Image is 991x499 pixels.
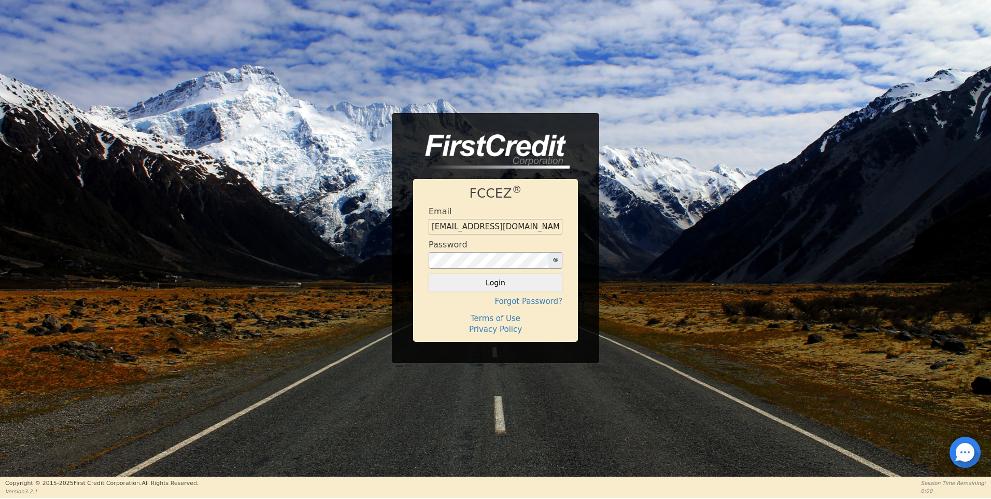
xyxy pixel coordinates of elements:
[429,219,562,234] input: Enter email
[429,240,468,249] h4: Password
[512,184,522,195] sup: ®
[429,206,451,216] h4: Email
[429,325,562,334] h4: Privacy Policy
[429,252,549,269] input: password
[429,314,562,323] h4: Terms of Use
[921,479,986,487] p: Session Time Remaining:
[429,274,562,292] button: Login
[429,186,562,201] h1: FCCEZ
[413,134,570,169] img: logo-CMu_cnol.png
[921,487,986,495] p: 0:00
[5,479,199,488] p: Copyright © 2015- 2025 First Credit Corporation.
[141,480,199,487] span: All Rights Reserved.
[5,488,199,495] p: Version 3.2.1
[429,297,562,306] h4: Forgot Password?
